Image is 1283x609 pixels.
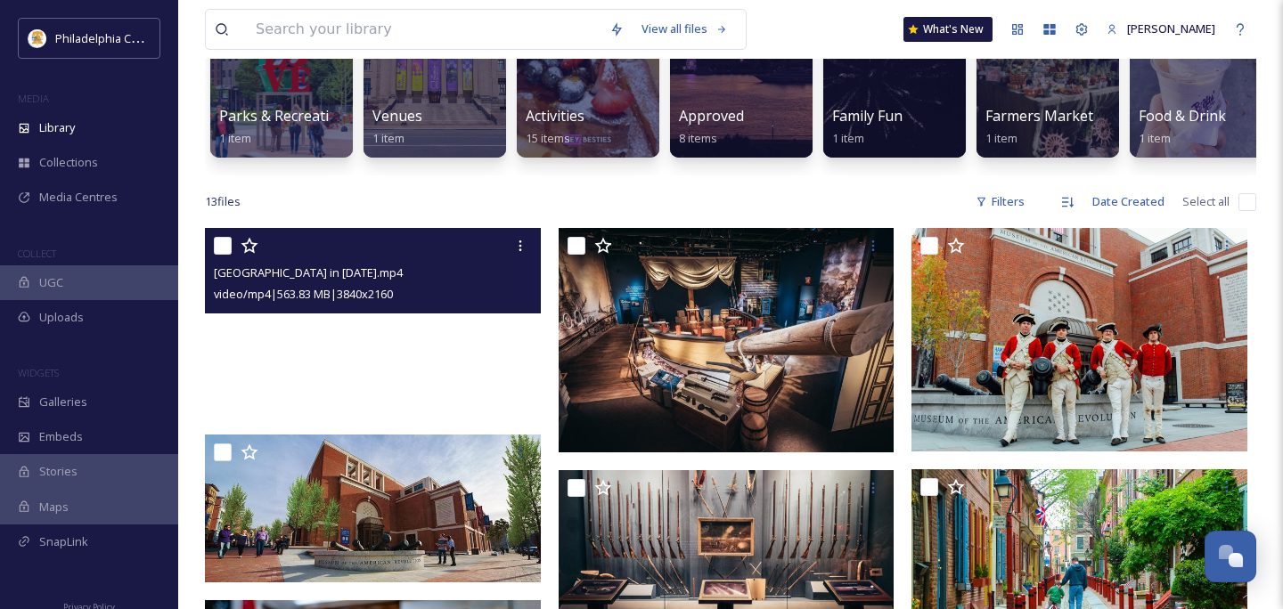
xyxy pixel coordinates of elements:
[205,228,541,417] video: Philadelphia in 2026.mp4
[526,108,584,146] a: Activities15 items
[372,108,422,146] a: Venues1 item
[205,193,241,210] span: 13 file s
[559,228,895,452] img: privateer-ship-photo-credit-bluecadet.jpg
[985,108,1093,146] a: Farmers Market1 item
[219,106,347,126] span: Parks & Recreation
[219,108,347,146] a: Parks & Recreation1 item
[372,130,405,146] span: 1 item
[1139,130,1171,146] span: 1 item
[679,130,717,146] span: 8 items
[39,309,84,326] span: Uploads
[526,106,584,126] span: Activities
[39,533,88,550] span: SnapLink
[1182,193,1230,210] span: Select all
[39,274,63,291] span: UGC
[247,10,601,49] input: Search your library
[29,29,46,47] img: download.jpeg
[1139,108,1226,146] a: Food & Drink1 item
[1098,12,1224,46] a: [PERSON_NAME]
[372,106,422,126] span: Venues
[526,130,570,146] span: 15 items
[205,434,541,582] img: take-an-engrossing-chronologic.jpg
[214,286,393,302] span: video/mp4 | 563.83 MB | 3840 x 2160
[1139,106,1226,126] span: Food & Drink
[985,130,1017,146] span: 1 item
[1083,184,1173,219] div: Date Created
[39,463,78,480] span: Stories
[39,154,98,171] span: Collections
[679,108,744,146] a: Approved8 items
[967,184,1034,219] div: Filters
[39,499,69,516] span: Maps
[985,106,1093,126] span: Farmers Market
[679,106,744,126] span: Approved
[39,394,87,410] span: Galleries
[832,108,903,146] a: Family Fun1 item
[832,130,864,146] span: 1 item
[633,12,737,46] a: View all files
[219,130,251,146] span: 1 item
[832,106,903,126] span: Family Fun
[39,428,83,445] span: Embeds
[18,92,49,105] span: MEDIA
[18,247,56,260] span: COLLECT
[214,264,403,280] span: [GEOGRAPHIC_DATA] in [DATE].mp4
[911,228,1247,452] img: Museum-of-the-American-Revolution-British-reenactors-photo-credit-K-Huff-for-PHLCVB-scaled.jpg
[1127,20,1215,37] span: [PERSON_NAME]
[1205,531,1256,582] button: Open Chat
[39,189,118,206] span: Media Centres
[55,29,281,46] span: Philadelphia Convention & Visitors Bureau
[39,119,75,136] span: Library
[903,17,993,42] a: What's New
[18,366,59,379] span: WIDGETS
